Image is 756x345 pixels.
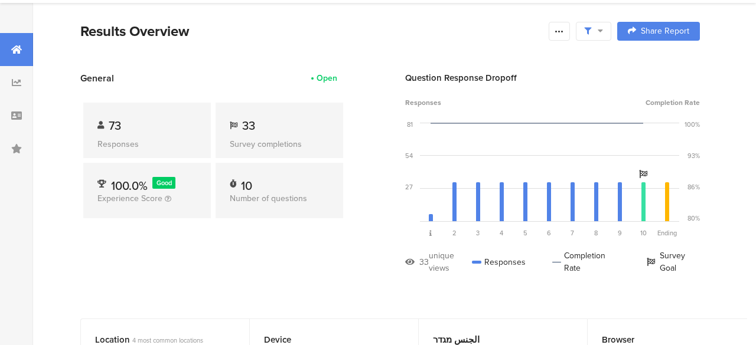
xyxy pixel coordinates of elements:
[552,249,620,274] div: Completion Rate
[132,336,203,345] span: 4 most common locations
[640,228,647,238] span: 10
[476,228,480,238] span: 3
[111,177,148,195] span: 100.0%
[80,21,543,42] div: Results Overview
[405,182,413,192] div: 27
[523,228,527,238] span: 5
[241,177,252,189] div: 10
[594,228,598,238] span: 8
[547,228,551,238] span: 6
[472,249,526,274] div: Responses
[230,192,307,205] span: Number of questions
[419,256,429,268] div: 33
[80,71,114,85] span: General
[452,228,457,238] span: 2
[639,170,647,178] i: Survey Goal
[242,117,255,134] span: 33
[405,151,413,160] div: 54
[405,97,441,108] span: Responses
[685,120,700,129] div: 100%
[618,228,622,238] span: 9
[157,178,172,188] span: Good
[647,249,700,274] div: Survey Goal
[97,138,197,150] div: Responses
[641,27,689,35] span: Share Report
[687,151,700,160] div: 93%
[317,72,337,84] div: Open
[429,249,472,274] div: unique views
[687,182,700,192] div: 86%
[500,228,503,238] span: 4
[97,192,162,205] span: Experience Score
[646,97,700,108] span: Completion Rate
[109,117,121,134] span: 73
[407,120,413,129] div: 81
[230,138,329,150] div: Survey completions
[655,228,679,238] div: Ending
[571,228,574,238] span: 7
[687,213,700,223] div: 80%
[405,71,700,84] div: Question Response Dropoff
